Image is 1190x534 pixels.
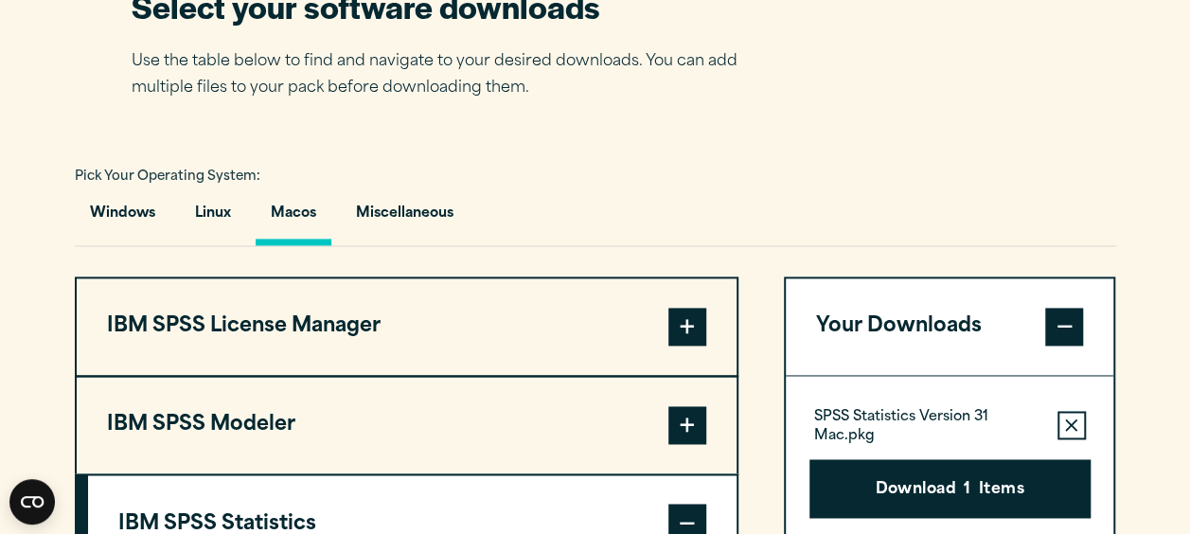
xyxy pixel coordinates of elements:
button: Macos [256,191,331,245]
button: Miscellaneous [341,191,469,245]
span: 1 [964,478,970,503]
span: Pick Your Operating System: [75,170,260,183]
button: Download1Items [809,459,1091,518]
p: Use the table below to find and navigate to your desired downloads. You can add multiple files to... [132,48,766,103]
button: Windows [75,191,170,245]
button: Your Downloads [786,278,1114,375]
p: SPSS Statistics Version 31 Mac.pkg [814,408,1042,446]
button: Linux [180,191,246,245]
button: IBM SPSS License Manager [77,278,737,375]
button: Open CMP widget [9,479,55,525]
button: IBM SPSS Modeler [77,377,737,473]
